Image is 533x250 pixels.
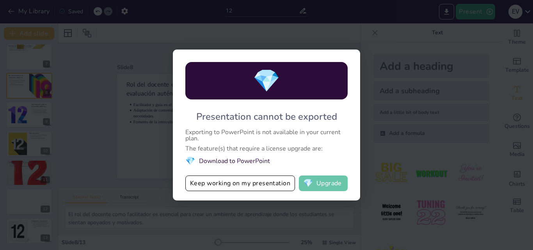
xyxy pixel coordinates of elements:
button: diamondUpgrade [299,176,348,191]
div: The feature(s) that require a license upgrade are: [185,145,348,152]
div: Presentation cannot be exported [196,110,337,123]
li: Download to PowerPoint [185,156,348,166]
span: diamond [185,156,195,166]
span: diamond [303,179,313,187]
button: Keep working on my presentation [185,176,295,191]
span: diamond [253,66,280,96]
div: Exporting to PowerPoint is not available in your current plan. [185,129,348,142]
